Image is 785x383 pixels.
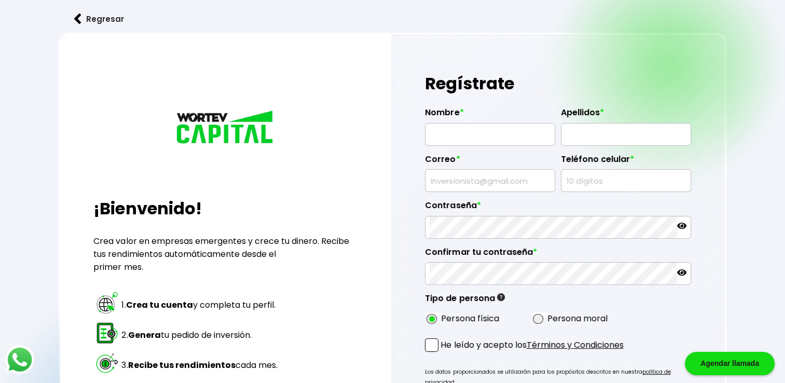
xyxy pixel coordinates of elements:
td: 3. cada mes. [121,350,278,379]
strong: Genera [128,329,160,341]
label: Tipo de persona [425,293,505,309]
label: Persona física [441,312,499,325]
img: paso 2 [95,321,119,345]
input: 10 dígitos [566,170,686,191]
label: Persona moral [547,312,608,325]
input: inversionista@gmail.com [430,170,550,191]
p: He leído y acepto los [440,338,623,351]
label: Confirmar tu contraseña [425,247,691,263]
strong: Crea tu cuenta [126,299,192,311]
h1: Regístrate [425,68,691,99]
img: gfR76cHglkPwleuBLjWdxeZVvX9Wp6JBDmjRYY8JYDQn16A2ICN00zLTgIroGa6qie5tIuWH7V3AapTKqzv+oMZsGfMUqL5JM... [497,293,505,301]
a: flecha izquierdaRegresar [59,5,726,33]
label: Contraseña [425,200,691,216]
a: Términos y Condiciones [526,339,623,351]
label: Nombre [425,107,555,123]
img: paso 1 [95,291,119,315]
img: flecha izquierda [74,13,81,24]
button: Regresar [59,5,140,33]
label: Correo [425,154,555,170]
td: 1. y completa tu perfil. [121,290,278,319]
img: logos_whatsapp-icon.242b2217.svg [5,345,34,374]
td: 2. tu pedido de inversión. [121,320,278,349]
div: Agendar llamada [685,352,775,375]
strong: Recibe tus rendimientos [128,359,235,371]
img: logo_wortev_capital [174,109,278,147]
label: Apellidos [561,107,691,123]
img: paso 3 [95,351,119,375]
p: Crea valor en empresas emergentes y crece tu dinero. Recibe tus rendimientos automáticamente desd... [93,235,358,273]
h2: ¡Bienvenido! [93,196,358,221]
label: Teléfono celular [561,154,691,170]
